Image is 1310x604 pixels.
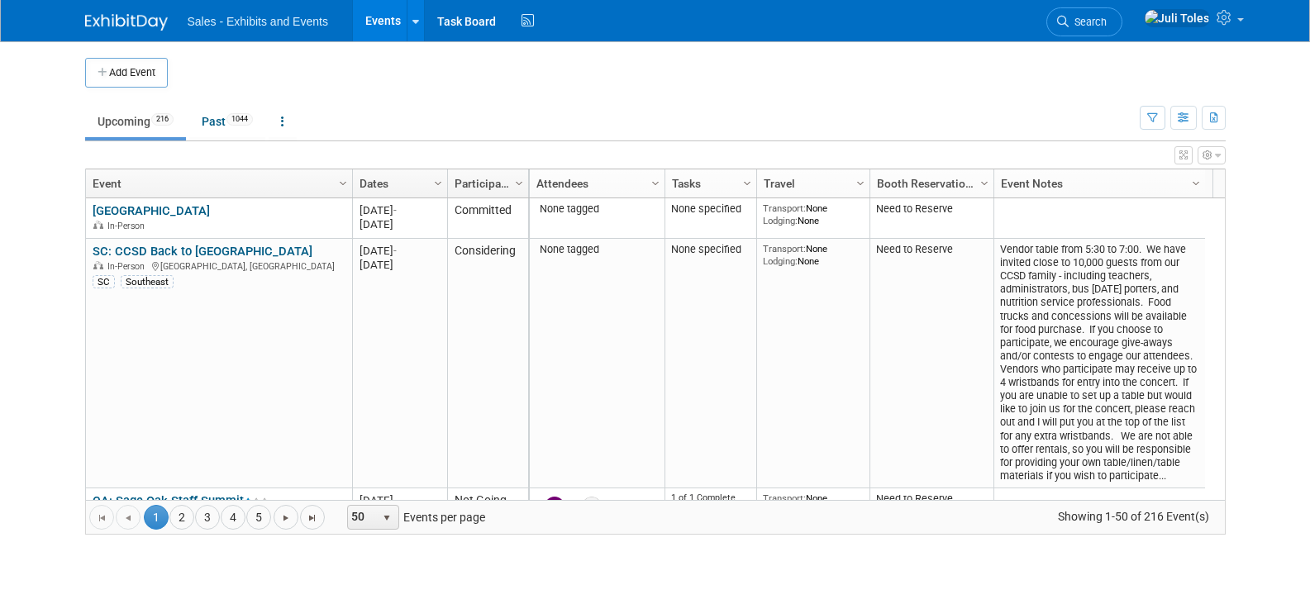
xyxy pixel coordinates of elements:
[121,275,174,288] div: Southeast
[93,169,341,197] a: Event
[107,221,150,231] span: In-Person
[246,505,271,530] a: 5
[978,177,991,190] span: Column Settings
[326,505,502,530] span: Events per page
[763,215,798,226] span: Lodging:
[447,198,528,239] td: Committed
[741,177,754,190] span: Column Settings
[536,202,658,216] div: None tagged
[360,244,440,258] div: [DATE]
[306,511,319,525] span: Go to the last page
[671,202,750,216] div: None specified
[649,177,662,190] span: Column Settings
[536,243,658,256] div: None tagged
[1001,169,1194,197] a: Event Notes
[854,177,867,190] span: Column Settings
[763,492,806,504] span: Transport:
[545,497,564,516] img: Christine Lurz
[279,511,293,525] span: Go to the next page
[360,258,440,272] div: [DATE]
[447,488,528,545] td: Not Going
[536,169,654,197] a: Attendees
[144,505,169,530] span: 1
[763,202,863,226] div: None None
[1042,505,1224,528] span: Showing 1-50 of 216 Event(s)
[274,505,298,530] a: Go to the next page
[763,243,806,254] span: Transport:
[763,243,863,267] div: None None
[447,239,528,488] td: Considering
[1046,7,1122,36] a: Search
[93,261,103,269] img: In-Person Event
[393,245,397,257] span: -
[95,511,108,525] span: Go to the first page
[93,221,103,229] img: In-Person Event
[763,492,863,516] div: None None
[93,203,210,218] a: [GEOGRAPHIC_DATA]
[763,202,806,214] span: Transport:
[107,261,150,272] span: In-Person
[869,239,993,488] td: Need to Reserve
[93,259,345,273] div: [GEOGRAPHIC_DATA], [GEOGRAPHIC_DATA]
[1189,177,1203,190] span: Column Settings
[455,169,517,197] a: Participation
[764,169,859,197] a: Travel
[763,255,798,267] span: Lodging:
[671,243,750,256] div: None specified
[93,275,115,288] div: SC
[151,113,174,126] span: 216
[336,177,350,190] span: Column Settings
[360,493,440,507] div: [DATE]
[869,488,993,545] td: Need to Reserve
[582,497,602,516] img: Alicia Weeks
[116,505,141,530] a: Go to the previous page
[89,505,114,530] a: Go to the first page
[851,169,869,194] a: Column Settings
[360,217,440,231] div: [DATE]
[671,492,750,504] div: 1 of 1 Complete
[431,177,445,190] span: Column Settings
[393,494,397,507] span: -
[169,505,194,530] a: 2
[195,505,220,530] a: 3
[348,506,376,529] span: 50
[300,505,325,530] a: Go to the last page
[360,203,440,217] div: [DATE]
[380,511,393,525] span: select
[393,204,397,216] span: -
[672,169,746,197] a: Tasks
[85,14,168,31] img: ExhibitDay
[975,169,993,194] a: Column Settings
[334,169,352,194] a: Column Settings
[869,198,993,239] td: Need to Reserve
[738,169,756,194] a: Column Settings
[221,505,245,530] a: 4
[877,169,983,197] a: Booth Reservation Status
[189,106,265,137] a: Past1044
[93,244,312,259] a: SC: CCSD Back to [GEOGRAPHIC_DATA]
[1187,169,1205,194] a: Column Settings
[510,169,528,194] a: Column Settings
[121,511,135,525] span: Go to the previous page
[993,239,1205,488] td: Vendor table from 5:30 to 7:00. We have invited close to 10,000 guests from our CCSD family - inc...
[429,169,447,194] a: Column Settings
[1144,9,1210,27] img: Juli Toles
[226,113,253,126] span: 1044
[188,15,328,28] span: Sales - Exhibits and Events
[85,106,186,137] a: Upcoming216
[360,169,436,197] a: Dates
[646,169,665,194] a: Column Settings
[1069,16,1107,28] span: Search
[512,177,526,190] span: Column Settings
[93,493,269,508] a: CA: Sage Oak Staff Summit
[85,58,168,88] button: Add Event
